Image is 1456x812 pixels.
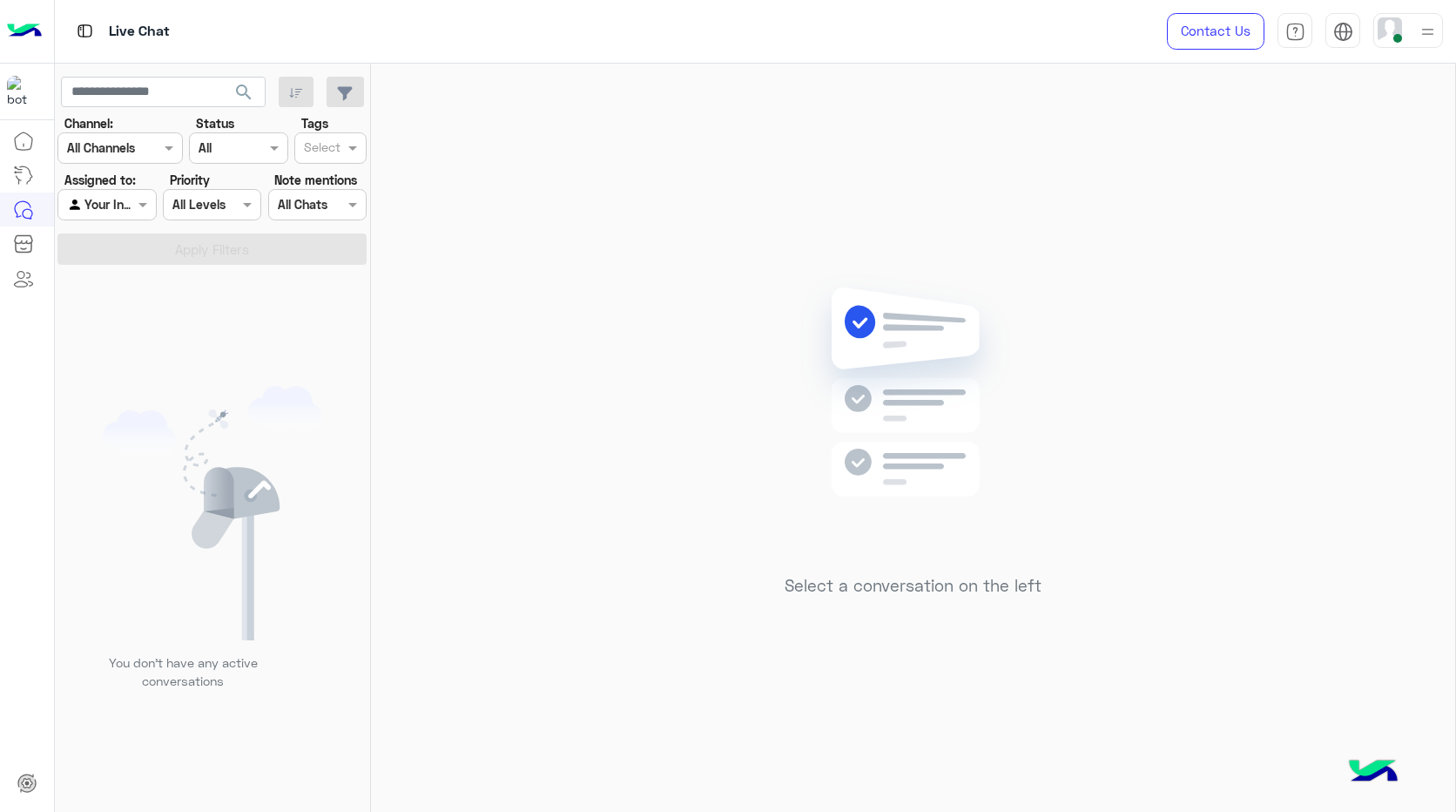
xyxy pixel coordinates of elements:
img: tab [1285,22,1305,42]
img: Logo [7,13,42,50]
img: empty users [103,386,322,640]
span: search [233,82,254,103]
img: tab [74,20,96,42]
label: Tags [301,114,328,132]
img: userImage [1378,17,1402,42]
label: Status [196,114,234,132]
a: tab [1277,13,1312,50]
a: Contact Us [1167,13,1264,50]
label: Assigned to: [64,171,136,189]
img: tab [1333,22,1353,42]
button: search [223,77,266,114]
img: hulul-logo.png [1343,742,1404,803]
img: no messages [787,274,1039,563]
p: You don’t have any active conversations [95,653,271,691]
div: Select [301,138,340,160]
label: Channel: [64,114,113,132]
label: Note mentions [274,171,357,189]
h5: Select a conversation on the left [785,576,1041,596]
button: Apply Filters [57,233,367,265]
img: 322208621163248 [7,76,38,107]
p: Live Chat [109,20,170,44]
label: Priority [170,171,210,189]
img: profile [1417,21,1439,43]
